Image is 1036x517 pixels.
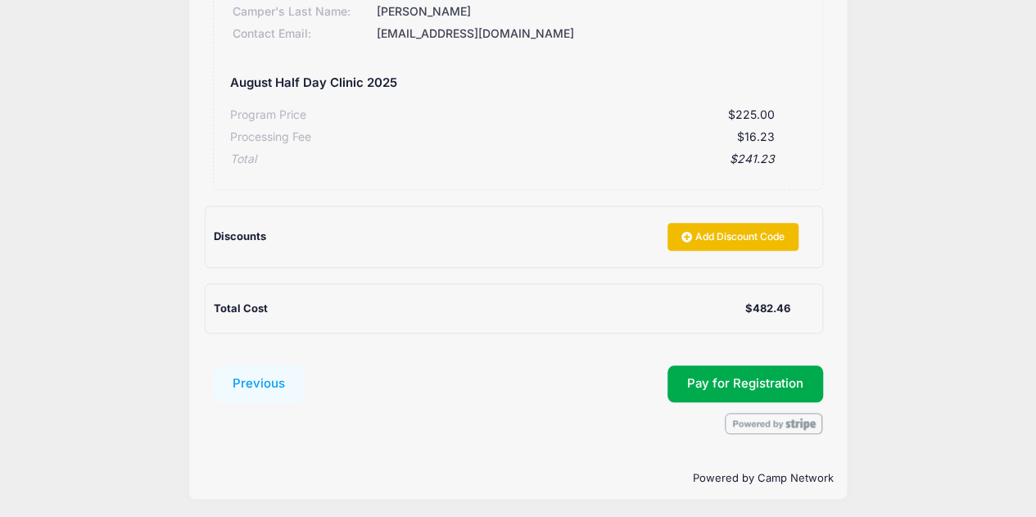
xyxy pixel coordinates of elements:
[727,107,774,121] span: $225.00
[230,76,397,91] h5: August Half Day Clinic 2025
[230,151,256,168] div: Total
[213,365,305,403] button: Previous
[230,107,306,124] div: Program Price
[745,301,790,317] div: $482.46
[374,25,807,43] div: [EMAIL_ADDRESS][DOMAIN_NAME]
[311,129,775,146] div: $16.23
[256,151,775,168] div: $241.23
[214,301,745,317] div: Total Cost
[687,376,803,391] span: Pay for Registration
[230,3,374,20] div: Camper's Last Name:
[667,365,823,403] button: Pay for Registration
[202,470,834,487] p: Powered by Camp Network
[667,223,798,251] a: Add Discount Code
[374,3,807,20] div: [PERSON_NAME]
[230,25,374,43] div: Contact Email:
[230,129,311,146] div: Processing Fee
[214,229,266,243] span: Discounts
